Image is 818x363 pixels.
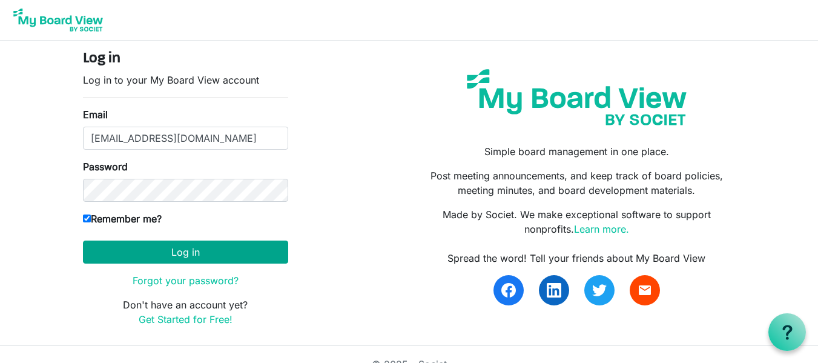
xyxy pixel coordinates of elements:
input: Remember me? [83,215,91,222]
span: email [638,283,652,298]
label: Password [83,159,128,174]
button: Log in [83,241,288,264]
h4: Log in [83,50,288,68]
a: Get Started for Free! [139,313,233,325]
label: Remember me? [83,211,162,226]
p: Made by Societ. We make exceptional software to support nonprofits. [418,207,735,236]
p: Post meeting announcements, and keep track of board policies, meeting minutes, and board developm... [418,168,735,198]
img: my-board-view-societ.svg [458,60,696,135]
a: email [630,275,660,305]
a: Forgot your password? [133,275,239,287]
img: My Board View Logo [10,5,107,35]
p: Don't have an account yet? [83,298,288,327]
a: Learn more. [574,223,629,235]
img: facebook.svg [501,283,516,298]
img: twitter.svg [592,283,607,298]
p: Simple board management in one place. [418,144,735,159]
img: linkedin.svg [547,283,561,298]
label: Email [83,107,108,122]
p: Log in to your My Board View account [83,73,288,87]
div: Spread the word! Tell your friends about My Board View [418,251,735,265]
